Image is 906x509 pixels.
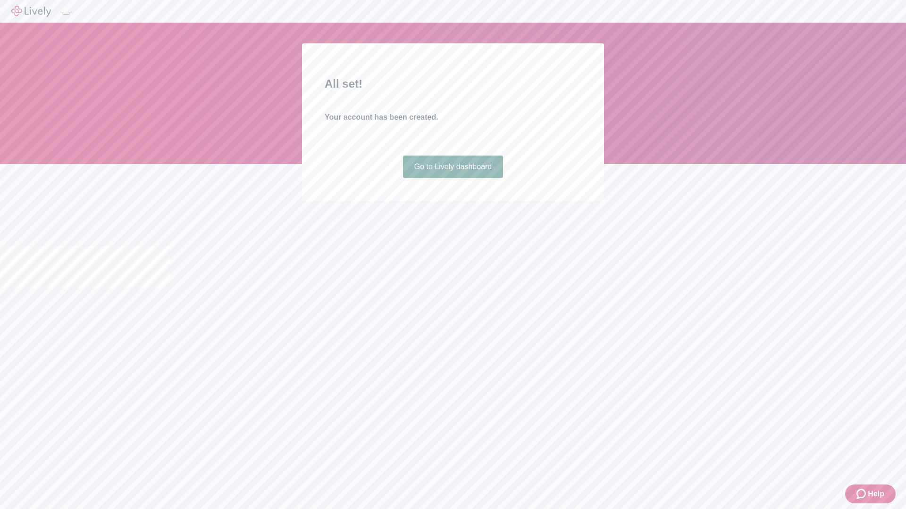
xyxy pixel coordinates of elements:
[325,112,581,123] h4: Your account has been created.
[62,12,70,15] button: Log out
[403,156,503,178] a: Go to Lively dashboard
[325,75,581,92] h2: All set!
[11,6,51,17] img: Lively
[845,484,896,503] button: Zendesk support iconHelp
[868,488,884,500] span: Help
[856,488,868,500] svg: Zendesk support icon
